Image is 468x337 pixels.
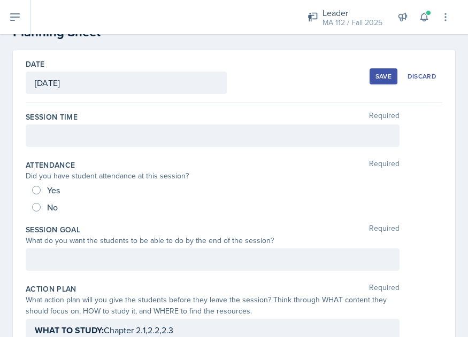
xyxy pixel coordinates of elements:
[375,72,392,81] div: Save
[26,294,400,317] div: What action plan will you give the students before they leave the session? Think through WHAT con...
[408,72,436,81] div: Discard
[47,185,60,195] span: Yes
[369,224,400,235] span: Required
[369,112,400,122] span: Required
[369,284,400,294] span: Required
[26,112,78,122] label: Session Time
[323,17,382,28] div: MA 112 / Fall 2025
[26,59,44,69] label: Date
[26,160,75,170] label: Attendance
[35,324,104,336] strong: WHAT TO STUDY:
[47,202,58,213] span: No
[26,224,80,235] label: Session Goal
[26,170,400,182] div: Did you have student attendance at this session?
[26,235,400,246] div: What do you want the students to be able to do by the end of the session?
[26,284,76,294] label: Action Plan
[323,6,382,19] div: Leader
[402,68,442,84] button: Discard
[370,68,397,84] button: Save
[35,324,390,337] p: Chapter 2.1,2.2,2.3
[369,160,400,170] span: Required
